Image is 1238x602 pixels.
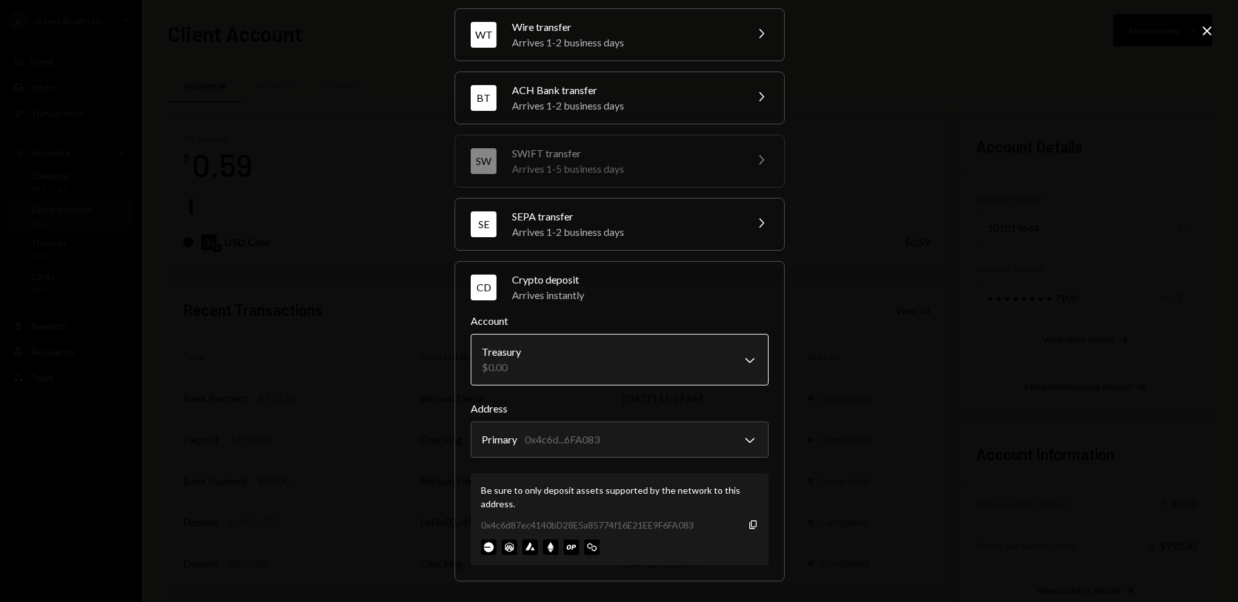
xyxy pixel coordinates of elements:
[471,275,496,300] div: CD
[512,287,769,303] div: Arrives instantly
[455,9,784,61] button: WTWire transferArrives 1-2 business days
[584,539,600,555] img: polygon-mainnet
[502,539,517,555] img: arbitrum-mainnet
[471,422,769,458] button: Address
[512,161,738,177] div: Arrives 1-5 business days
[481,483,758,510] div: Be sure to only deposit assets supported by the network to this address.
[471,334,769,385] button: Account
[525,432,600,447] div: 0x4c6d...6FA083
[512,272,769,287] div: Crypto deposit
[543,539,558,555] img: ethereum-mainnet
[564,539,579,555] img: optimism-mainnet
[512,35,738,50] div: Arrives 1-2 business days
[481,518,694,532] div: 0x4c6d87ec4140bD28E5a85774f16E21EE9F6FA083
[471,211,496,237] div: SE
[471,401,769,416] label: Address
[471,313,769,565] div: CDCrypto depositArrives instantly
[455,72,784,124] button: BTACH Bank transferArrives 1-2 business days
[471,313,769,329] label: Account
[512,146,738,161] div: SWIFT transfer
[512,19,738,35] div: Wire transfer
[512,83,738,98] div: ACH Bank transfer
[512,209,738,224] div: SEPA transfer
[455,262,784,313] button: CDCrypto depositArrives instantly
[471,148,496,174] div: SW
[455,135,784,187] button: SWSWIFT transferArrives 1-5 business days
[512,224,738,240] div: Arrives 1-2 business days
[471,85,496,111] div: BT
[522,539,538,555] img: avalanche-mainnet
[455,199,784,250] button: SESEPA transferArrives 1-2 business days
[481,539,496,555] img: base-mainnet
[471,22,496,48] div: WT
[512,98,738,113] div: Arrives 1-2 business days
